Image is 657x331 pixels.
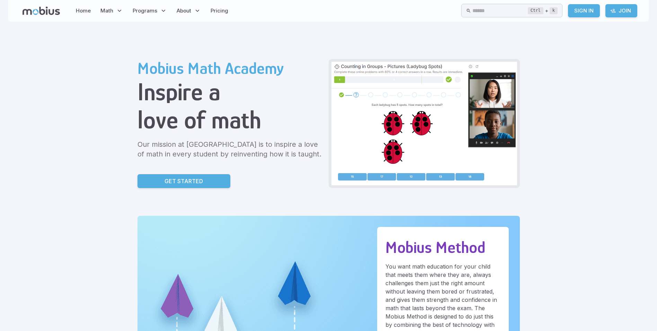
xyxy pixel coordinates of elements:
[137,78,323,106] h1: Inspire a
[208,3,230,19] a: Pricing
[528,7,558,15] div: +
[528,7,543,14] kbd: Ctrl
[137,174,230,188] a: Get Started
[550,7,558,14] kbd: k
[137,106,323,134] h1: love of math
[385,238,500,257] h2: Mobius Method
[605,4,637,17] a: Join
[165,177,203,185] p: Get Started
[100,7,113,15] span: Math
[137,139,323,159] p: Our mission at [GEOGRAPHIC_DATA] is to inspire a love of math in every student by reinventing how...
[568,4,600,17] a: Sign In
[331,62,517,185] img: Grade 2 Class
[133,7,157,15] span: Programs
[137,59,323,78] h2: Mobius Math Academy
[74,3,93,19] a: Home
[177,7,191,15] span: About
